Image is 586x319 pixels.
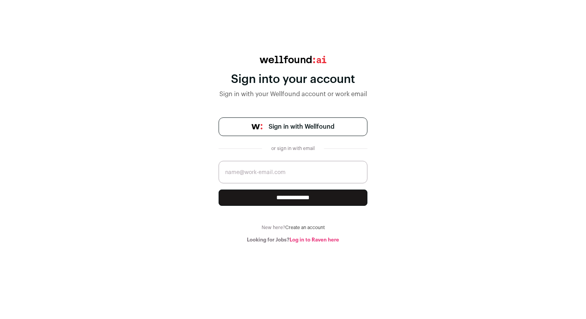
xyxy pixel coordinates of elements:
[219,237,367,243] div: Looking for Jobs?
[268,145,318,152] div: or sign in with email
[219,117,367,136] a: Sign in with Wellfound
[269,122,334,131] span: Sign in with Wellfound
[219,72,367,86] div: Sign into your account
[219,90,367,99] div: Sign in with your Wellfound account or work email
[252,124,262,129] img: wellfound-symbol-flush-black-fb3c872781a75f747ccb3a119075da62bfe97bd399995f84a933054e44a575c4.png
[260,56,326,63] img: wellfound:ai
[219,161,367,183] input: name@work-email.com
[219,224,367,231] div: New here?
[285,225,325,230] a: Create an account
[290,237,339,242] a: Log in to Raven here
